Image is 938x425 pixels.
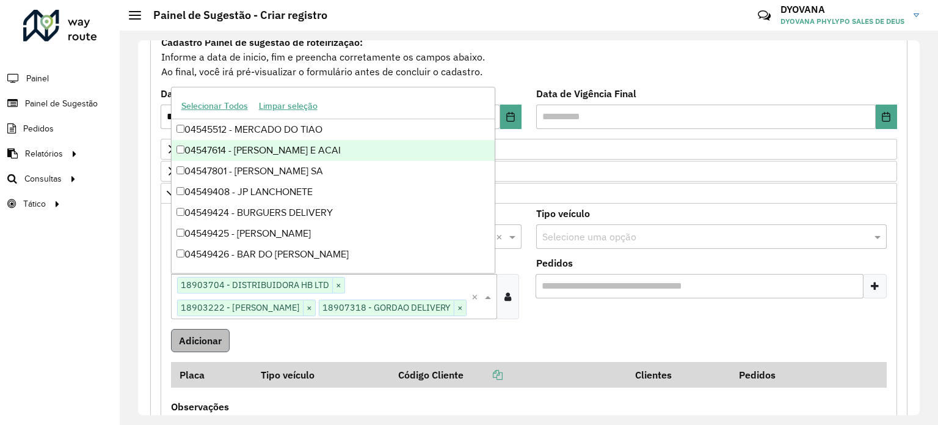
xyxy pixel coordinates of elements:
a: Copiar [464,369,503,381]
th: Placa [171,362,252,388]
div: 04549426 - BAR DO [PERSON_NAME] [172,244,495,265]
h2: Painel de Sugestão - Criar registro [141,9,327,22]
button: Choose Date [500,105,522,129]
a: Priorizar Cliente - Não podem ficar no buffer [161,139,897,160]
label: Data de Vigência Final [536,86,636,101]
span: 18907318 - GORDAO DELIVERY [319,300,454,315]
button: Selecionar Todos [176,97,253,116]
a: Preservar Cliente - Devem ficar no buffer, não roteirizar [161,161,897,182]
strong: Cadastro Painel de sugestão de roteirização: [161,36,363,48]
span: Clear all [471,289,482,304]
span: × [454,301,466,316]
th: Clientes [627,362,731,388]
label: Tipo veículo [536,206,590,221]
span: DYOVANA PHYLYPO SALES DE DEUS [780,16,904,27]
span: Consultas [24,172,62,185]
th: Pedidos [730,362,835,388]
span: Tático [23,198,46,210]
label: Data de Vigência Inicial [161,86,272,101]
button: Choose Date [876,105,897,129]
button: Limpar seleção [253,97,323,116]
div: 04549425 - [PERSON_NAME] [172,223,495,244]
div: 04545512 - MERCADO DO TIAO [172,119,495,140]
div: 09503000 - JUSSARA [PERSON_NAME] 13094171648 [172,265,495,286]
div: 04549424 - BURGUERS DELIVERY [172,202,495,223]
div: 04547614 - [PERSON_NAME] E ACAI [172,140,495,161]
span: 18903704 - DISTRIBUIDORA HB LTD [178,278,332,292]
h3: DYOVANA [780,4,904,15]
span: × [332,278,344,293]
div: 04547801 - [PERSON_NAME] SA [172,161,495,182]
label: Observações [171,399,229,414]
span: Pedidos [23,122,54,135]
div: Informe a data de inicio, fim e preencha corretamente os campos abaixo. Ao final, você irá pré-vi... [161,34,897,79]
span: Clear all [496,229,506,244]
span: × [303,301,315,316]
a: Contato Rápido [751,2,777,29]
ng-dropdown-panel: Options list [171,87,496,273]
th: Código Cliente [390,362,627,388]
span: Painel [26,72,49,85]
label: Pedidos [536,256,573,270]
div: 04549408 - JP LANCHONETE [172,182,495,202]
a: Cliente para Recarga [161,183,897,204]
span: Relatórios [25,147,63,160]
button: Adicionar [171,329,230,352]
span: Painel de Sugestão [25,97,98,110]
span: 18903222 - [PERSON_NAME] [178,300,303,315]
th: Tipo veículo [252,362,390,388]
